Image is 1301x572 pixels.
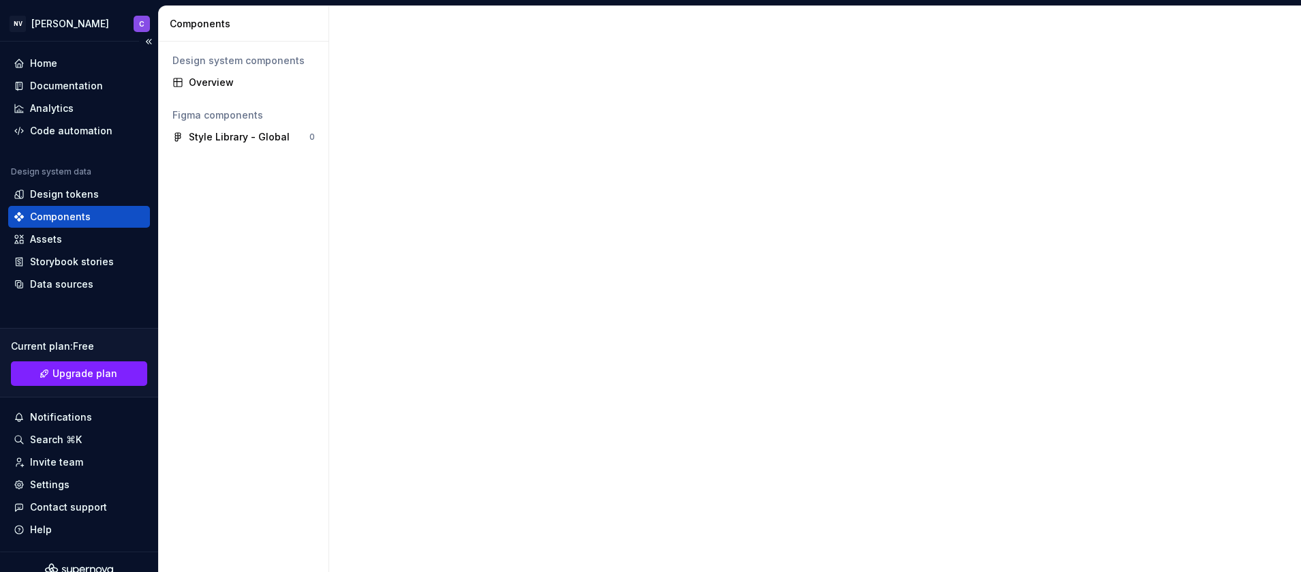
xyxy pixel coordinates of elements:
[8,97,150,119] a: Analytics
[189,130,290,144] div: Style Library - Global
[8,451,150,473] a: Invite team
[30,500,107,514] div: Contact support
[3,9,155,38] button: NV[PERSON_NAME]C
[30,255,114,269] div: Storybook stories
[139,18,144,29] div: C
[30,455,83,469] div: Invite team
[172,108,315,122] div: Figma components
[8,429,150,451] button: Search ⌘K
[167,126,320,148] a: Style Library - Global0
[8,474,150,496] a: Settings
[8,183,150,205] a: Design tokens
[189,76,315,89] div: Overview
[30,433,82,447] div: Search ⌘K
[30,232,62,246] div: Assets
[30,523,52,537] div: Help
[8,273,150,295] a: Data sources
[172,54,315,67] div: Design system components
[10,16,26,32] div: NV
[30,102,74,115] div: Analytics
[11,340,147,353] div: Current plan : Free
[30,187,99,201] div: Design tokens
[11,361,147,386] button: Upgrade plan
[8,206,150,228] a: Components
[30,124,112,138] div: Code automation
[30,57,57,70] div: Home
[8,496,150,518] button: Contact support
[31,17,109,31] div: [PERSON_NAME]
[30,478,70,492] div: Settings
[30,210,91,224] div: Components
[30,410,92,424] div: Notifications
[52,367,117,380] span: Upgrade plan
[167,72,320,93] a: Overview
[8,52,150,74] a: Home
[8,251,150,273] a: Storybook stories
[8,519,150,541] button: Help
[139,32,158,51] button: Collapse sidebar
[8,406,150,428] button: Notifications
[30,277,93,291] div: Data sources
[8,120,150,142] a: Code automation
[11,166,91,177] div: Design system data
[309,132,315,142] div: 0
[8,75,150,97] a: Documentation
[8,228,150,250] a: Assets
[170,17,323,31] div: Components
[30,79,103,93] div: Documentation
